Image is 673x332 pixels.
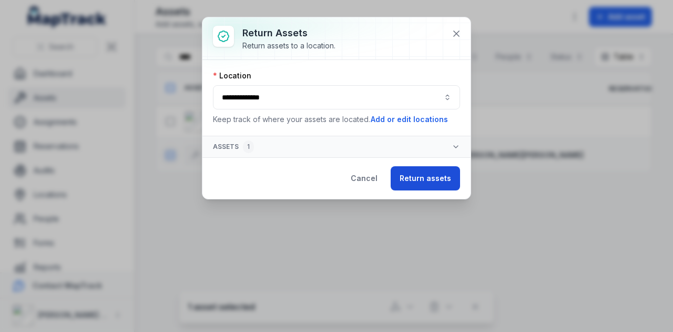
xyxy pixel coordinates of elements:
h3: Return assets [242,26,335,41]
button: Return assets [391,166,460,190]
label: Location [213,71,251,81]
button: Assets1 [202,136,471,157]
span: Assets [213,140,254,153]
div: Return assets to a location. [242,41,335,51]
p: Keep track of where your assets are located. [213,114,460,125]
button: Add or edit locations [370,114,448,125]
button: Cancel [342,166,386,190]
div: 1 [243,140,254,153]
